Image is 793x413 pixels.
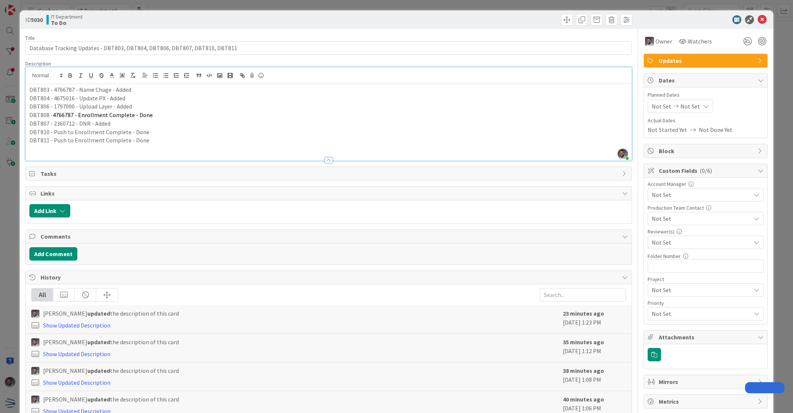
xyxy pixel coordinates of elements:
span: Mirrors [659,377,754,386]
span: [PERSON_NAME] the description of this card [43,338,179,346]
span: ( 0/6 ) [700,167,712,174]
div: All [32,288,53,301]
p: DBT806 - 1797090 - Upload Layer - Added [29,102,628,111]
a: Show Updated Description [43,379,110,386]
b: updated [87,310,110,317]
span: Custom Fields [659,166,754,175]
span: Owner [655,37,672,46]
div: Priority [648,300,764,306]
p: DBT807 - 2360712 - DNR - Added [29,119,628,128]
b: 5030 [31,16,43,23]
span: Not Set [652,285,747,295]
div: [DATE] 1:23 PM [563,309,626,330]
a: Show Updated Description [43,322,110,329]
p: DBT804 - 4675016 - Update PX - Added [29,94,628,103]
span: Metrics [659,397,754,406]
b: 23 minutes ago [563,310,604,317]
p: DBT808 - [29,111,628,119]
span: Links [41,189,618,198]
span: Comments [41,232,618,241]
span: Dates [659,76,754,85]
b: To Do [51,20,83,26]
span: IT Department [51,14,83,20]
img: djeBQYN5TwDXpyYgE8PwxaHb1prKLcgM.jpg [618,149,628,159]
span: Block [659,146,754,155]
img: FS [31,338,39,346]
span: Watchers [688,37,712,46]
span: ID [25,15,43,24]
label: Title [25,35,35,41]
b: 35 minutes ago [563,338,604,346]
span: Not Set [680,102,700,111]
b: updated [87,396,110,403]
span: [PERSON_NAME] the description of this card [43,366,179,375]
img: FS [31,396,39,404]
input: Search... [540,288,626,301]
p: DBT811 - Push to Enrollment Complete - Done [29,136,628,145]
b: updated [87,338,110,346]
span: Actual Dates [648,117,764,125]
span: Not Set [652,190,751,199]
label: Folder Number [648,253,681,259]
img: FS [645,37,654,46]
span: 4766787 - Enrollment Complete - Done [53,111,153,119]
p: DBT810 - Push to Enrollment Complete - Done [29,128,628,136]
b: 38 minutes ago [563,367,604,374]
span: Not Set [652,238,751,247]
span: Planned Dates [648,91,764,99]
b: 40 minutes ago [563,396,604,403]
span: History [41,273,618,282]
span: Description [25,60,51,67]
span: Not Set [652,309,747,319]
span: Not Set [652,213,747,224]
input: type card name here... [25,41,632,55]
button: Add Comment [29,247,77,261]
span: Attachments [659,333,754,342]
div: Project [648,277,764,282]
button: Add Link [29,204,70,217]
div: [DATE] 1:08 PM [563,366,626,387]
div: Production Team Contact [648,205,764,210]
img: FS [31,310,39,318]
a: Show Updated Description [43,350,110,358]
span: Not Started Yet [648,125,687,134]
span: Not Done Yet [699,125,732,134]
div: [DATE] 1:12 PM [563,338,626,358]
div: Account Manager [648,181,764,187]
span: Updates [659,56,754,65]
span: Tasks [41,169,618,178]
img: FS [31,367,39,375]
div: Reviewer(s) [648,229,764,234]
span: [PERSON_NAME] the description of this card [43,395,179,404]
span: [PERSON_NAME] the description of this card [43,309,179,318]
span: Not Set [652,102,671,111]
b: updated [87,367,110,374]
p: DBT803 - 4766787 - Name Chage - Added [29,85,628,94]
